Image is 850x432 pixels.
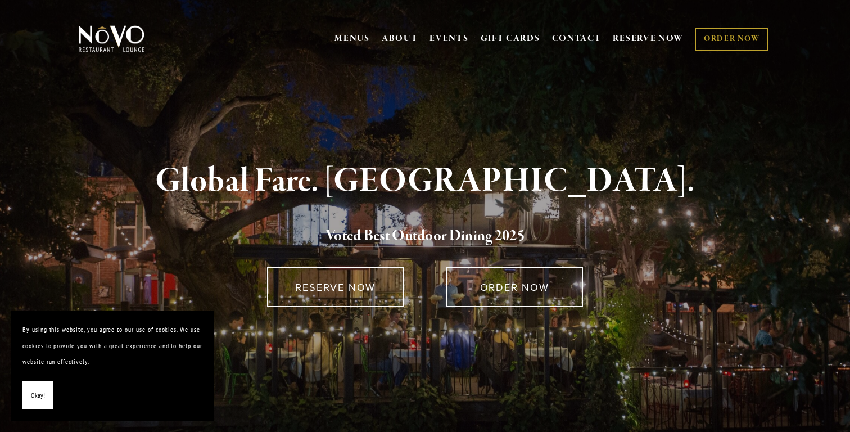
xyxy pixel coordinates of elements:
a: ORDER NOW [446,267,583,307]
h2: 5 [97,224,753,248]
a: RESERVE NOW [267,267,404,307]
section: Cookie banner [11,310,214,421]
span: Okay! [31,388,45,404]
a: EVENTS [429,33,468,44]
a: RESERVE NOW [613,28,684,49]
p: By using this website, you agree to our use of cookies. We use cookies to provide you with a grea... [22,322,202,370]
a: Voted Best Outdoor Dining 202 [325,226,517,247]
button: Okay! [22,381,53,410]
a: ABOUT [382,33,418,44]
a: CONTACT [552,28,602,49]
a: MENUS [334,33,370,44]
a: ORDER NOW [695,28,768,51]
strong: Global Fare. [GEOGRAPHIC_DATA]. [155,160,694,202]
a: GIFT CARDS [481,28,540,49]
img: Novo Restaurant &amp; Lounge [76,25,147,53]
